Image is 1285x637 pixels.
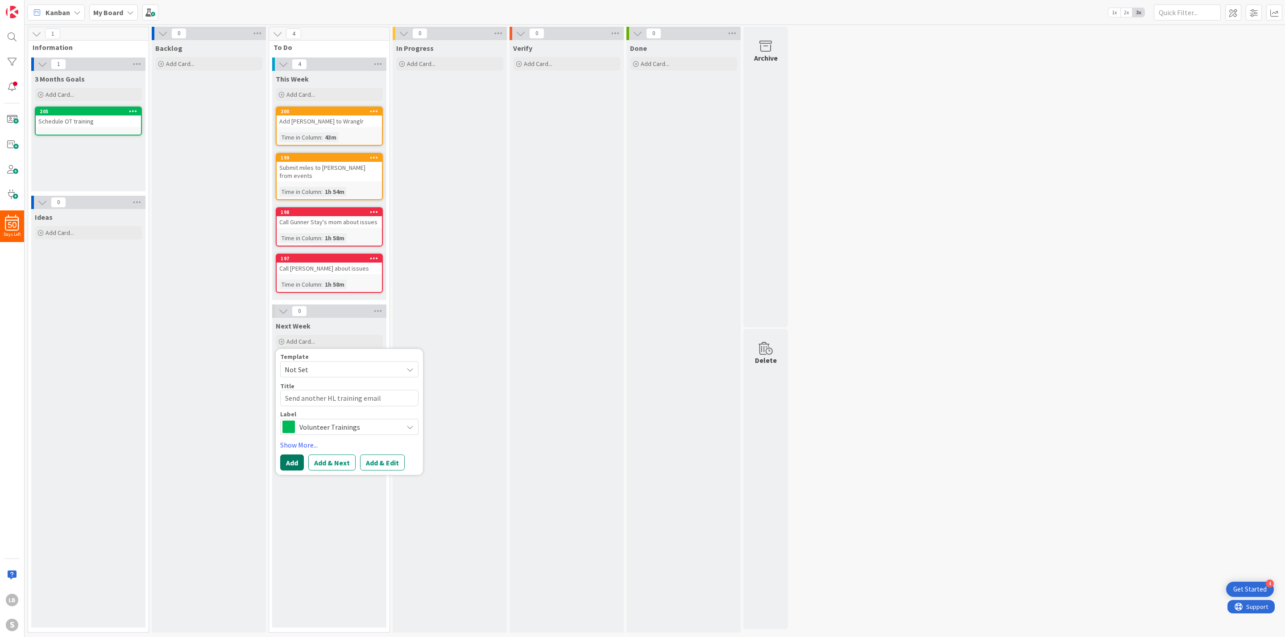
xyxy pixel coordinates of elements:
span: : [321,132,323,142]
span: 4 [292,59,307,70]
div: 199 [281,155,382,161]
div: 200Add [PERSON_NAME] to Wranglr [277,107,382,127]
span: 1 [51,59,66,70]
span: 1 [45,29,60,39]
span: 3x [1132,8,1144,17]
div: 43m [323,132,339,142]
span: 0 [529,28,544,39]
span: : [321,187,323,197]
div: Submit miles to [PERSON_NAME] from events [277,162,382,181]
input: Quick Filter... [1154,4,1221,21]
div: 200 [281,108,382,115]
div: 4 [1266,579,1274,588]
span: To Do [274,43,378,52]
span: Next Week [276,321,311,330]
div: 199Submit miles to [PERSON_NAME] from events [277,154,382,181]
div: Call [PERSON_NAME] about issues [277,263,382,274]
span: Support [19,1,41,12]
span: 0 [292,306,307,316]
span: Information [33,43,137,52]
div: 198 [277,208,382,216]
span: 0 [646,28,661,39]
label: Title [280,382,294,390]
span: Ideas [35,213,53,222]
button: Add [280,455,304,471]
span: 0 [51,197,66,208]
span: Add Card... [166,60,195,68]
div: Open Get Started checklist, remaining modules: 4 [1226,582,1274,597]
span: Add Card... [46,90,74,99]
textarea: Send another HL training email [280,390,419,407]
div: 197Call [PERSON_NAME] about issues [277,255,382,274]
span: Verify [513,44,532,53]
span: 0 [171,28,187,39]
div: 1h 58m [323,279,347,289]
div: Archive [754,53,778,63]
div: S [6,619,18,631]
a: Show More... [280,440,419,450]
span: 2x [1120,8,1132,17]
div: Call Gunner Stay's mom about issues [277,216,382,228]
div: 198 [281,209,382,215]
span: Add Card... [286,337,315,345]
div: Schedule OT training [36,115,141,127]
div: LB [6,594,18,606]
div: 197 [277,255,382,263]
b: My Board [93,8,123,17]
span: Not Set [285,364,396,375]
span: Add Card... [641,60,669,68]
div: Time in Column [279,132,321,142]
div: 205 [36,107,141,115]
button: Add & Next [308,455,356,471]
div: 205Schedule OT training [36,107,141,127]
div: 205 [40,108,141,115]
div: 198Call Gunner Stay's mom about issues [277,208,382,228]
span: Backlog [155,44,182,53]
div: Time in Column [279,233,321,243]
span: Template [280,353,309,360]
span: This Week [276,74,309,83]
span: Add Card... [46,229,74,237]
div: 197 [281,255,382,262]
span: 0 [412,28,427,39]
img: Visit kanbanzone.com [6,6,18,18]
span: Kanban [46,7,70,18]
span: : [321,279,323,289]
span: 50 [8,222,17,228]
div: Delete [755,355,777,366]
span: Volunteer Trainings [299,421,398,433]
span: In Progress [396,44,434,53]
div: Time in Column [279,279,321,289]
button: Add & Edit [360,455,405,471]
div: 200 [277,107,382,115]
span: Add Card... [286,90,315,99]
div: 199 [277,154,382,162]
div: 1h 54m [323,187,347,197]
span: Done [630,44,647,53]
span: Add Card... [407,60,435,68]
span: 4 [286,29,301,39]
div: Get Started [1233,585,1267,594]
div: 1h 58m [323,233,347,243]
div: Time in Column [279,187,321,197]
div: Add [PERSON_NAME] to Wranglr [277,115,382,127]
span: 3 Months Goals [35,74,85,83]
span: Label [280,411,296,417]
span: Add Card... [524,60,552,68]
span: : [321,233,323,243]
span: 1x [1108,8,1120,17]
